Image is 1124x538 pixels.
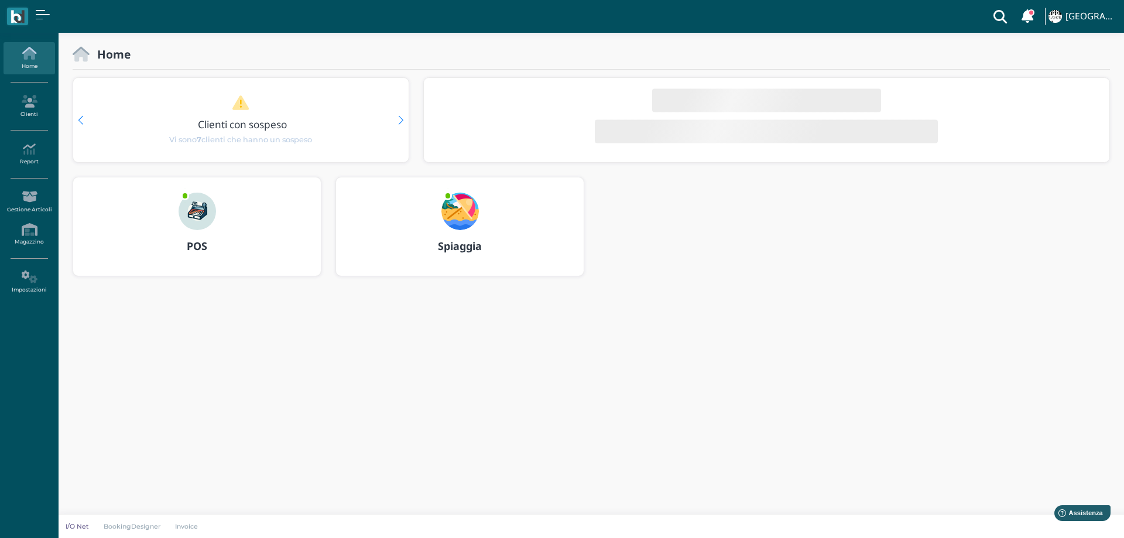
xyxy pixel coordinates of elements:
[95,95,386,145] a: Clienti con sospeso Vi sono7clienti che hanno un sospeso
[197,135,201,144] b: 7
[4,218,54,251] a: Magazzino
[187,239,207,253] b: POS
[4,266,54,298] a: Impostazioni
[4,42,54,74] a: Home
[35,9,77,18] span: Assistenza
[335,177,584,290] a: ... Spiaggia
[179,193,216,230] img: ...
[1047,2,1117,30] a: ... [GEOGRAPHIC_DATA]
[90,48,131,60] h2: Home
[98,119,388,130] h3: Clienti con sospeso
[438,239,482,253] b: Spiaggia
[4,90,54,122] a: Clienti
[4,186,54,218] a: Gestione Articoli
[1041,502,1114,528] iframe: Help widget launcher
[1065,12,1117,22] h4: [GEOGRAPHIC_DATA]
[1048,10,1061,23] img: ...
[73,177,321,290] a: ... POS
[4,138,54,170] a: Report
[169,134,312,145] span: Vi sono clienti che hanno un sospeso
[441,193,479,230] img: ...
[11,10,24,23] img: logo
